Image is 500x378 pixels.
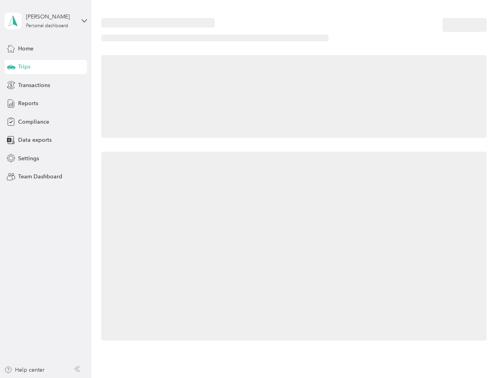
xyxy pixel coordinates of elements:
div: [PERSON_NAME] [26,13,75,21]
button: Help center [4,366,45,374]
span: Settings [18,154,39,163]
span: Team Dashboard [18,172,62,181]
div: Personal dashboard [26,24,68,28]
span: Reports [18,99,38,107]
iframe: Everlance-gr Chat Button Frame [456,334,500,378]
span: Trips [18,63,30,71]
span: Home [18,44,33,53]
span: Transactions [18,81,50,89]
span: Compliance [18,118,49,126]
span: Data exports [18,136,52,144]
